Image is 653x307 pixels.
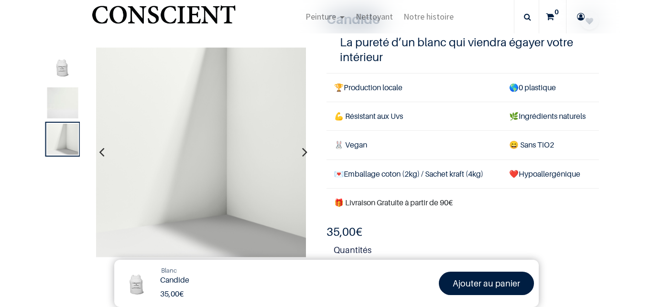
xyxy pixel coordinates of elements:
img: Product Image [119,265,155,300]
img: Product image [47,51,78,82]
sup: 0 [552,7,561,17]
td: Emballage coton (2kg) / Sachet kraft (4kg) [326,159,501,188]
h1: Candide [160,275,332,285]
span: 🌿 [509,111,519,121]
font: Ajouter au panier [453,278,520,288]
a: Blanc [161,266,177,275]
td: Production locale [326,73,501,102]
span: 35,00 [326,225,356,239]
strong: Quantités [334,243,599,260]
b: € [160,289,184,298]
td: ans TiO2 [501,131,599,159]
span: Nettoyant [356,11,393,22]
h4: La pureté d’un blanc qui viendra égayer votre intérieur [340,35,585,64]
span: Peinture [305,11,336,22]
span: 🐰 Vegan [334,140,367,149]
td: 0 plastique [501,73,599,102]
a: Ajouter au panier [439,272,534,295]
img: Product image [311,47,521,257]
td: ❤️Hypoallergénique [501,159,599,188]
img: Product image [96,47,306,257]
img: Product image [47,87,78,118]
span: 💌 [334,169,344,179]
img: Product image [47,124,78,155]
span: 🏆 [334,83,344,92]
font: 🎁 Livraison Gratuite à partir de 90€ [334,198,453,207]
span: Blanc [161,266,177,274]
span: Notre histoire [403,11,454,22]
span: 🌎 [509,83,519,92]
b: € [326,225,362,239]
td: Ingrédients naturels [501,102,599,131]
span: 😄 S [509,140,524,149]
iframe: Tidio Chat [604,245,649,290]
span: 💪 Résistant aux Uvs [334,111,403,121]
span: 35,00 [160,289,179,298]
